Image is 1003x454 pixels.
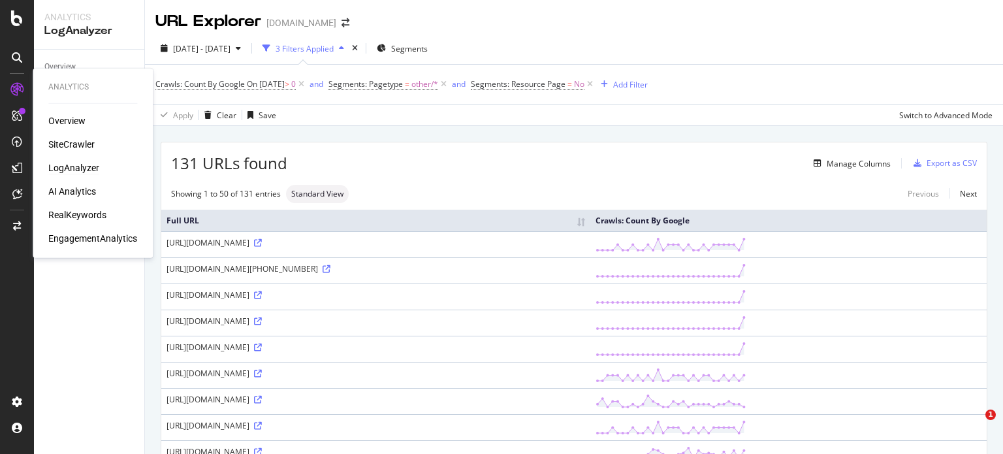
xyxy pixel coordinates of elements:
span: Segments: Resource Page [471,78,565,89]
div: arrow-right-arrow-left [342,18,349,27]
div: Showing 1 to 50 of 131 entries [171,188,281,199]
span: No [574,75,584,93]
div: [URL][DOMAIN_NAME] [167,289,585,300]
span: other/* [411,75,438,93]
div: Switch to Advanced Mode [899,110,993,121]
div: Clear [217,110,236,121]
button: Manage Columns [808,155,891,171]
button: Segments [372,38,433,59]
span: > [285,78,289,89]
div: 3 Filters Applied [276,43,334,54]
span: Crawls: Count By Google [155,78,245,89]
div: Save [259,110,276,121]
a: LogAnalyzer [48,161,99,174]
th: Full URL: activate to sort column ascending [161,210,590,231]
div: Add Filter [613,79,648,90]
span: 1 [985,410,996,420]
a: AI Analytics [48,185,96,198]
span: On [DATE] [247,78,285,89]
a: Overview [44,60,135,74]
span: [DATE] - [DATE] [173,43,231,54]
div: [URL][DOMAIN_NAME] [167,316,585,327]
div: Export as CSV [927,157,977,169]
div: Overview [44,60,76,74]
div: [URL][DOMAIN_NAME] [167,394,585,405]
span: Segments: Pagetype [328,78,403,89]
div: [DOMAIN_NAME] [266,16,336,29]
button: Save [242,105,276,125]
th: Crawls: Count By Google [590,210,987,231]
div: [URL][DOMAIN_NAME] [167,342,585,353]
div: times [349,42,360,55]
button: Add Filter [596,76,648,92]
div: and [452,78,466,89]
div: [URL][DOMAIN_NAME][PHONE_NUMBER] [167,263,585,274]
a: Next [949,184,977,203]
span: = [567,78,572,89]
div: URL Explorer [155,10,261,33]
button: and [452,78,466,90]
button: Export as CSV [908,153,977,174]
a: Overview [48,114,86,127]
div: [URL][DOMAIN_NAME] [167,420,585,431]
div: neutral label [286,185,349,203]
span: Standard View [291,190,343,198]
div: [URL][DOMAIN_NAME] [167,368,585,379]
a: EngagementAnalytics [48,232,137,245]
span: 0 [291,75,296,93]
div: LogAnalyzer [44,24,134,39]
span: Segments [391,43,428,54]
div: [URL][DOMAIN_NAME] [167,237,585,248]
span: = [405,78,409,89]
div: and [310,78,323,89]
div: Apply [173,110,193,121]
button: 3 Filters Applied [257,38,349,59]
div: Analytics [44,10,134,24]
button: Switch to Advanced Mode [894,105,993,125]
button: Apply [155,105,193,125]
button: Clear [199,105,236,125]
a: SiteCrawler [48,138,95,151]
a: RealKeywords [48,208,106,221]
div: Analytics [48,82,137,93]
span: 131 URLs found [171,152,287,174]
div: Manage Columns [827,158,891,169]
button: [DATE] - [DATE] [155,38,246,59]
iframe: Intercom live chat [959,410,990,441]
button: and [310,78,323,90]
